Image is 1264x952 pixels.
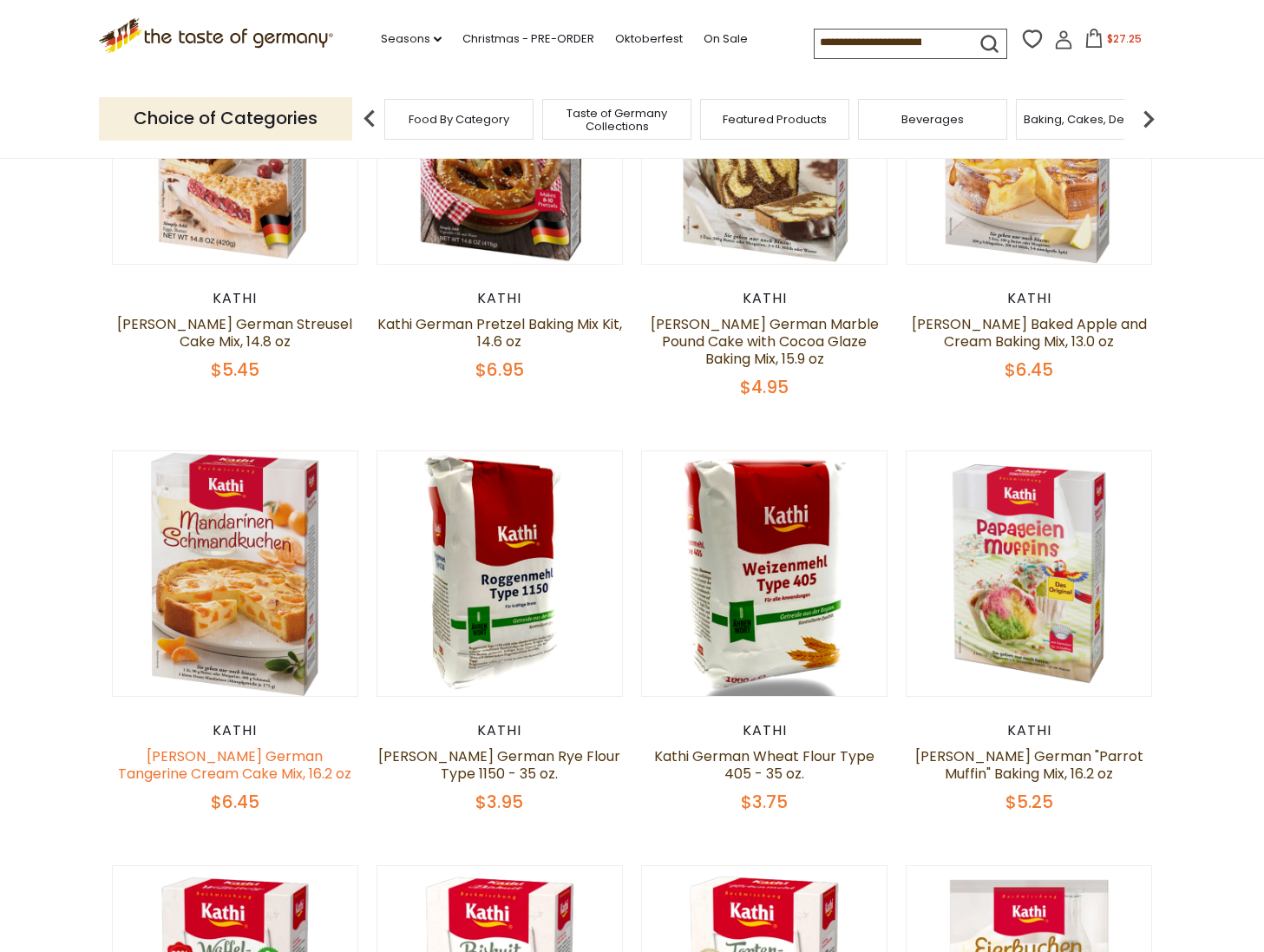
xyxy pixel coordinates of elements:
[378,746,620,784] a: [PERSON_NAME] German Rye Flour Type 1150 - 35 oz.
[1077,29,1150,55] button: $27.25
[377,451,623,697] img: Kathi
[704,30,748,49] a: On Sale
[377,722,624,739] div: Kathi
[912,314,1147,351] a: [PERSON_NAME] Baked Apple and Cream Baking Mix, 13.0 oz
[907,451,1152,697] img: Kathi
[211,358,259,382] span: $5.45
[641,722,888,739] div: Kathi
[1024,113,1158,126] a: Baking, Cakes, Desserts
[1131,102,1166,136] img: next arrow
[409,113,509,126] a: Food By Category
[99,97,352,140] p: Choice of Categories
[740,375,789,399] span: $4.95
[915,746,1143,784] a: [PERSON_NAME] German "Parrot Muffin" Baking Mix, 16.2 oz
[741,790,788,814] span: $3.75
[377,290,624,307] div: Kathi
[906,290,1153,307] div: Kathi
[1005,358,1053,382] span: $6.45
[723,113,827,126] a: Featured Products
[475,358,524,382] span: $6.95
[112,722,359,739] div: Kathi
[377,314,622,351] a: Kathi German Pretzel Baking Mix Kit, 14.6 oz
[654,746,874,784] a: Kathi German Wheat Flour Type 405 - 35 oz.
[112,290,359,307] div: Kathi
[901,113,964,126] a: Beverages
[1107,31,1142,46] span: $27.25
[641,290,888,307] div: Kathi
[651,314,879,369] a: [PERSON_NAME] German Marble Pound Cake with Cocoa Glaze Baking Mix, 15.9 oz
[547,107,686,133] a: Taste of Germany Collections
[642,451,887,697] img: Kathi
[117,314,352,351] a: [PERSON_NAME] German Streusel Cake Mix, 14.8 oz
[906,722,1153,739] div: Kathi
[352,102,387,136] img: previous arrow
[381,30,442,49] a: Seasons
[118,746,351,784] a: [PERSON_NAME] German Tangerine Cream Cake Mix, 16.2 oz
[113,451,358,697] img: Kathi
[1005,790,1053,814] span: $5.25
[211,790,259,814] span: $6.45
[475,790,523,814] span: $3.95
[615,30,683,49] a: Oktoberfest
[462,30,594,49] a: Christmas - PRE-ORDER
